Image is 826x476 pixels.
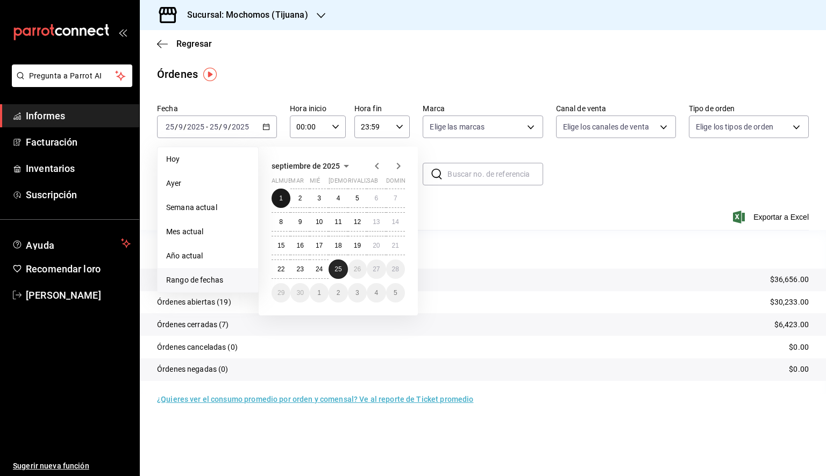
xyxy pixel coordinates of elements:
[374,194,378,202] abbr: 6 de septiembre de 2025
[696,122,773,131] font: Elige los tipos de orden
[770,298,809,306] font: $30,233.00
[310,212,329,232] button: 10 de septiembre de 2025
[157,365,229,373] font: Órdenes negadas (0)
[354,104,382,113] font: Hora fin
[753,213,809,221] font: Exportar a Excel
[373,242,380,249] font: 20
[367,189,386,208] button: 6 de septiembre de 2025
[386,259,405,279] button: 28 de septiembre de 2025
[348,177,378,189] abbr: viernes
[166,251,203,260] font: Año actual
[334,218,341,226] abbr: 11 de septiembre de 2025
[329,189,347,208] button: 4 de septiembre de 2025
[329,212,347,232] button: 11 de septiembre de 2025
[272,177,303,184] font: almuerzo
[374,194,378,202] font: 6
[166,276,223,284] font: Rango de fechas
[355,194,359,202] font: 5
[735,211,809,223] button: Exportar a Excel
[206,122,208,131] font: -
[290,189,309,208] button: 2 de septiembre de 2025
[367,259,386,279] button: 27 de septiembre de 2025
[219,122,222,131] font: /
[166,203,217,212] font: Semana actual
[277,265,284,273] font: 22
[337,194,340,202] abbr: 4 de septiembre de 2025
[290,177,303,189] abbr: martes
[355,194,359,202] abbr: 5 de septiembre de 2025
[157,68,198,81] font: Órdenes
[354,218,361,226] font: 12
[394,289,397,297] abbr: 5 de octubre de 2025
[316,242,323,249] abbr: 17 de septiembre de 2025
[279,218,283,226] abbr: 8 de septiembre de 2025
[392,218,399,226] abbr: 14 de septiembre de 2025
[334,265,341,273] font: 25
[176,39,212,49] font: Regresar
[354,265,361,273] abbr: 26 de septiembre de 2025
[392,265,399,273] font: 28
[157,343,238,351] font: Órdenes canceladas (0)
[223,122,228,131] input: --
[290,259,309,279] button: 23 de septiembre de 2025
[26,136,77,148] font: Facturación
[334,242,341,249] abbr: 18 de septiembre de 2025
[166,179,182,187] font: Ayer
[298,194,302,202] font: 2
[298,194,302,202] abbr: 2 de septiembre de 2025
[316,265,323,273] font: 24
[279,194,283,202] font: 1
[296,242,303,249] abbr: 16 de septiembre de 2025
[296,242,303,249] font: 16
[337,289,340,297] abbr: 2 de octubre de 2025
[789,365,809,373] font: $0.00
[8,78,132,89] a: Pregunta a Parrot AI
[166,155,180,163] font: Hoy
[354,242,361,249] abbr: 19 de septiembre de 2025
[187,10,308,20] font: Sucursal: Mochomos (Tijuana)
[367,236,386,255] button: 20 de septiembre de 2025
[770,275,809,284] font: $36,656.00
[367,212,386,232] button: 13 de septiembre de 2025
[157,39,212,49] button: Regresar
[272,162,340,170] font: septiembre de 2025
[317,289,321,297] abbr: 1 de octubre de 2025
[374,289,378,297] abbr: 4 de octubre de 2025
[354,265,361,273] font: 26
[157,320,229,329] font: Órdenes cerradas (7)
[203,68,217,81] button: Marcador de información sobre herramientas
[317,194,321,202] abbr: 3 de septiembre de 2025
[277,242,284,249] font: 15
[26,263,101,275] font: Recomendar loro
[296,289,303,297] abbr: 30 de septiembre de 2025
[209,122,219,131] input: --
[337,289,340,297] font: 2
[329,236,347,255] button: 18 de septiembre de 2025
[12,64,132,87] button: Pregunta a Parrot AI
[334,218,341,226] font: 11
[310,236,329,255] button: 17 de septiembre de 2025
[157,298,231,306] font: Órdenes abiertas (19)
[348,236,367,255] button: 19 de septiembre de 2025
[272,160,353,172] button: septiembre de 2025
[272,177,303,189] abbr: lunes
[348,259,367,279] button: 26 de septiembre de 2025
[316,242,323,249] font: 17
[296,265,303,273] font: 23
[277,242,284,249] abbr: 15 de septiembre de 2025
[290,236,309,255] button: 16 de septiembre de 2025
[774,320,809,329] font: $6,423.00
[272,189,290,208] button: 1 de septiembre de 2025
[334,242,341,249] font: 18
[348,283,367,302] button: 3 de octubre de 2025
[277,265,284,273] abbr: 22 de septiembre de 2025
[290,283,309,302] button: 30 de septiembre de 2025
[348,177,378,184] font: rivalizar
[354,242,361,249] font: 19
[310,259,329,279] button: 24 de septiembre de 2025
[298,218,302,226] font: 9
[187,122,205,131] input: ----
[118,28,127,37] button: abrir_cajón_menú
[290,212,309,232] button: 9 de septiembre de 2025
[157,104,178,113] font: Fecha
